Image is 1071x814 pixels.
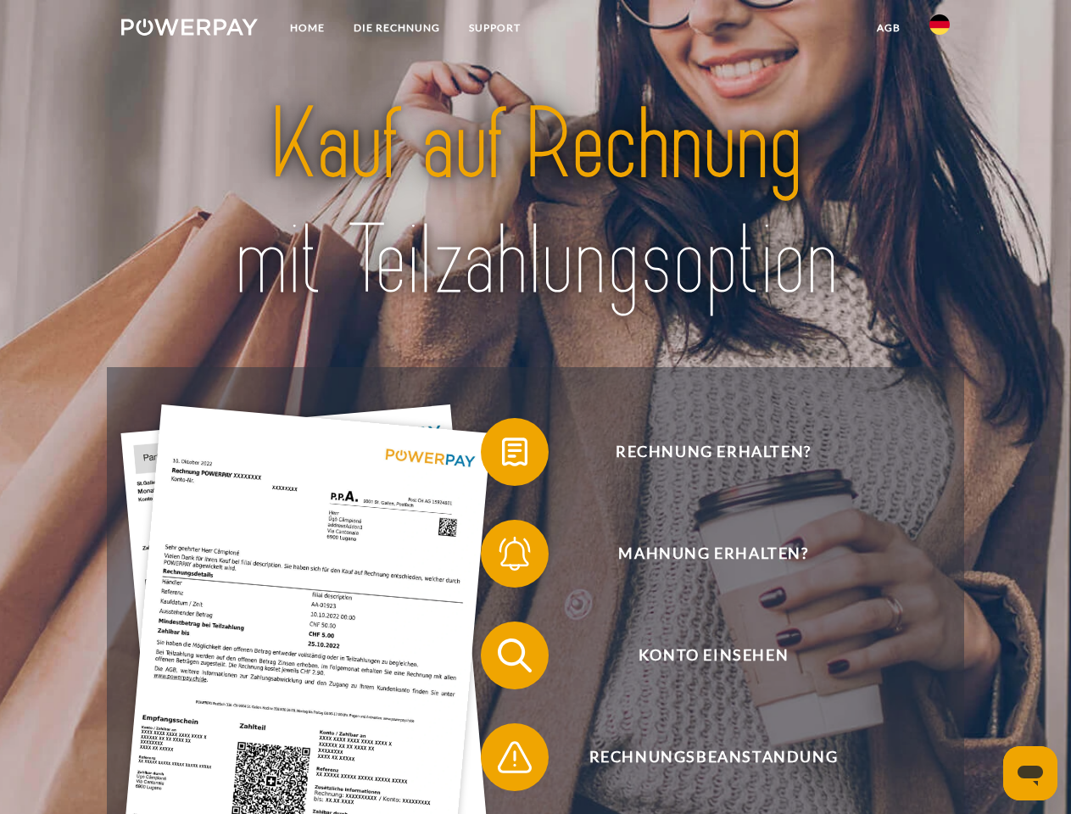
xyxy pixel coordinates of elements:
a: Home [276,13,339,43]
span: Konto einsehen [505,622,921,689]
button: Konto einsehen [481,622,922,689]
a: SUPPORT [455,13,535,43]
img: title-powerpay_de.svg [162,81,909,325]
img: qb_search.svg [494,634,536,677]
img: qb_bell.svg [494,532,536,575]
iframe: Schaltfläche zum Öffnen des Messaging-Fensters [1003,746,1057,800]
img: qb_bill.svg [494,431,536,473]
a: DIE RECHNUNG [339,13,455,43]
a: agb [862,13,915,43]
span: Rechnungsbeanstandung [505,723,921,791]
button: Mahnung erhalten? [481,520,922,588]
img: logo-powerpay-white.svg [121,19,258,36]
span: Mahnung erhalten? [505,520,921,588]
img: de [929,14,950,35]
button: Rechnung erhalten? [481,418,922,486]
span: Rechnung erhalten? [505,418,921,486]
button: Rechnungsbeanstandung [481,723,922,791]
img: qb_warning.svg [494,736,536,778]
